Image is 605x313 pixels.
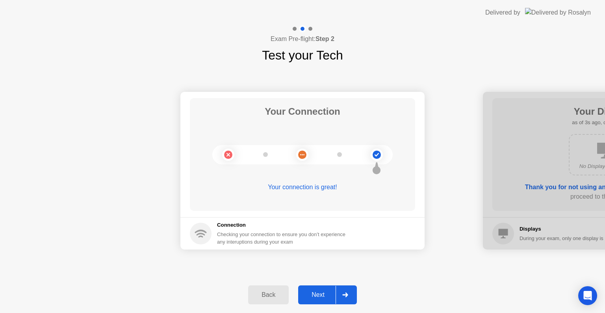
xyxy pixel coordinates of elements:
h1: Test your Tech [262,46,343,65]
button: Next [298,285,357,304]
img: Delivered by Rosalyn [525,8,591,17]
div: Your connection is great! [190,183,415,192]
b: Step 2 [315,35,334,42]
div: Delivered by [485,8,520,17]
button: Back [248,285,289,304]
h5: Connection [217,221,350,229]
div: Checking your connection to ensure you don’t experience any interuptions during your exam [217,231,350,246]
h1: Your Connection [265,104,340,119]
div: Open Intercom Messenger [578,286,597,305]
h4: Exam Pre-flight: [271,34,334,44]
div: Next [301,291,336,298]
div: Back [251,291,286,298]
